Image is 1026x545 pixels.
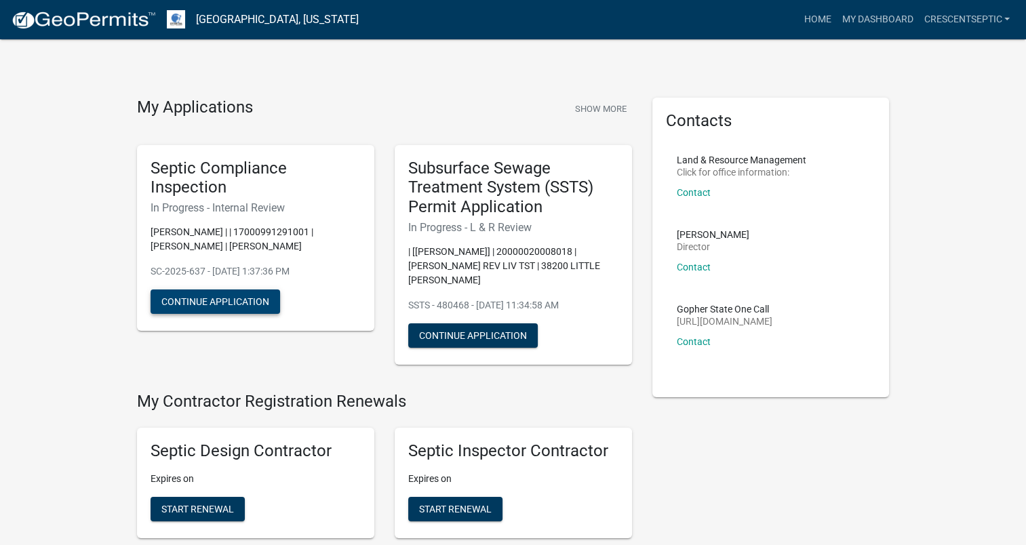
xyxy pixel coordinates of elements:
span: Start Renewal [419,503,492,514]
p: Click for office information: [677,167,806,177]
a: [GEOGRAPHIC_DATA], [US_STATE] [196,8,359,31]
p: Expires on [408,472,618,486]
p: Gopher State One Call [677,304,772,314]
h4: My Contractor Registration Renewals [137,392,632,411]
h6: In Progress - L & R Review [408,221,618,234]
button: Start Renewal [408,497,502,521]
h5: Septic Compliance Inspection [151,159,361,198]
button: Start Renewal [151,497,245,521]
img: Otter Tail County, Minnesota [167,10,185,28]
a: Contact [677,187,711,198]
button: Show More [570,98,632,120]
button: Continue Application [151,289,280,314]
h5: Septic Inspector Contractor [408,441,618,461]
p: [URL][DOMAIN_NAME] [677,317,772,326]
p: SC-2025-637 - [DATE] 1:37:36 PM [151,264,361,279]
a: Contact [677,336,711,347]
p: Director [677,242,749,251]
button: Continue Application [408,323,538,348]
a: My Dashboard [836,7,918,33]
a: Crescentseptic [918,7,1015,33]
h5: Contacts [666,111,876,131]
a: Home [798,7,836,33]
p: | [[PERSON_NAME]] | 20000020008018 | [PERSON_NAME] REV LIV TST | 38200 LITTLE [PERSON_NAME] [408,245,618,287]
p: [PERSON_NAME] | | 17000991291001 | [PERSON_NAME] | [PERSON_NAME] [151,225,361,254]
p: Land & Resource Management [677,155,806,165]
h5: Septic Design Contractor [151,441,361,461]
h5: Subsurface Sewage Treatment System (SSTS) Permit Application [408,159,618,217]
p: Expires on [151,472,361,486]
p: SSTS - 480468 - [DATE] 11:34:58 AM [408,298,618,312]
span: Start Renewal [161,503,234,514]
a: Contact [677,262,711,272]
h4: My Applications [137,98,253,118]
h6: In Progress - Internal Review [151,201,361,214]
p: [PERSON_NAME] [677,230,749,239]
